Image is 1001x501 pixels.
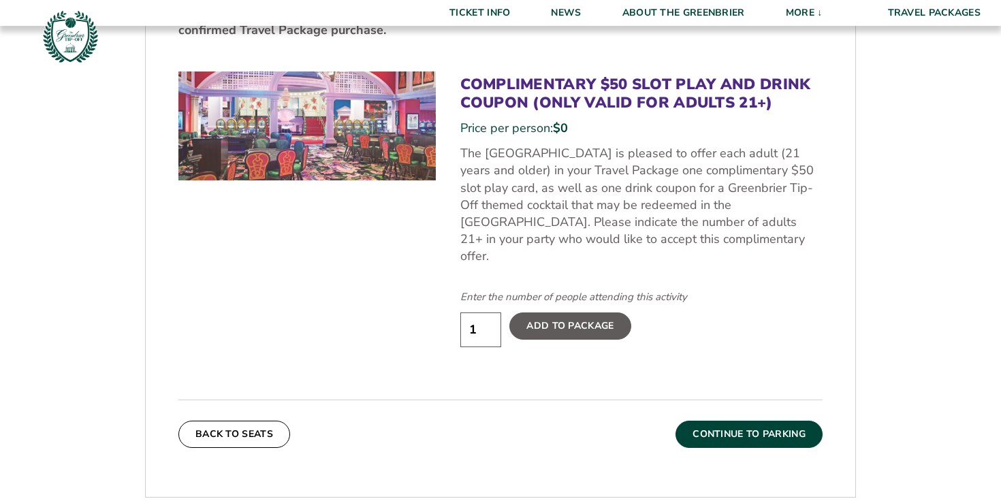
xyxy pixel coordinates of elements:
button: Continue To Parking [676,421,823,448]
label: Add To Package [509,312,631,340]
span: $0 [553,120,568,136]
p: The [GEOGRAPHIC_DATA] is pleased to offer each adult (21 years and older) in your Travel Package ... [460,145,823,265]
img: Complimentary $50 Slot Play and Drink Coupon (Only Valid for Adults 21+) [178,71,436,180]
div: Price per person: [460,120,823,137]
img: Greenbrier Tip-Off [41,7,100,66]
h3: Complimentary $50 Slot Play and Drink Coupon (Only Valid for Adults 21+) [460,76,823,112]
button: Back To Seats [178,421,290,448]
div: Enter the number of people attending this activity [460,290,823,304]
